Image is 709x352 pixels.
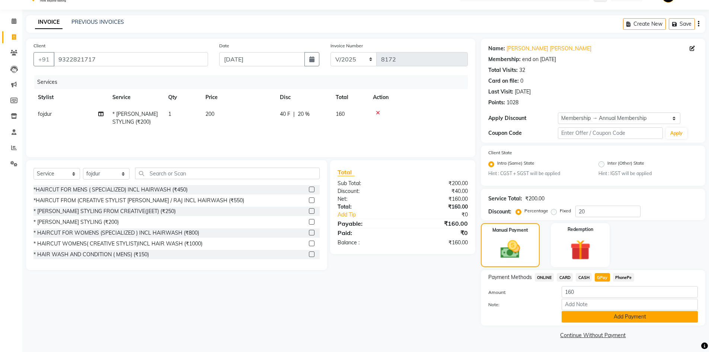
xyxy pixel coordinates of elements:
div: * HAIRCUT WOMENS( CREATIVE STYLIST)INCL HAIR WASH (₹1000) [33,240,202,248]
div: Discount: [332,187,403,195]
div: 1028 [507,99,518,107]
div: end on [DATE] [522,56,556,63]
label: Client State [488,149,512,156]
span: 40 F [280,110,290,118]
span: Payment Methods [488,273,532,281]
input: Search by Name/Mobile/Email/Code [54,52,208,66]
div: Apply Discount [488,114,558,122]
th: Service [108,89,164,106]
th: Price [201,89,275,106]
div: Net: [332,195,403,203]
input: Add Note [562,299,698,310]
label: Percentage [524,207,548,214]
div: Total: [332,203,403,211]
span: 200 [205,111,214,117]
div: * [PERSON_NAME] STYLING (₹200) [33,218,119,226]
div: Service Total: [488,195,522,203]
span: PhonePe [613,273,634,282]
div: Coupon Code [488,129,558,137]
span: * [PERSON_NAME] STYLING (₹200) [112,111,158,125]
button: Save [669,18,695,30]
div: Sub Total: [332,180,403,187]
th: Stylist [33,89,108,106]
div: ₹0 [415,211,473,219]
button: Create New [623,18,666,30]
div: Points: [488,99,505,107]
small: Hint : CGST + SGST will be applied [488,170,588,177]
div: *HAIRCUT FROM (CREATIVE STYLIST [PERSON_NAME] / RAJ INCL HAIRWASH (₹550) [33,197,244,204]
div: 0 [520,77,523,85]
div: ₹160.00 [403,203,473,211]
img: _gift.svg [564,237,597,263]
div: ₹160.00 [403,239,473,247]
div: Card on file: [488,77,519,85]
label: Client [33,42,45,49]
label: Date [219,42,229,49]
div: Total Visits: [488,66,518,74]
label: Manual Payment [492,227,528,234]
div: Last Visit: [488,88,513,96]
div: Paid: [332,228,403,237]
span: CASH [576,273,592,282]
div: ₹200.00 [525,195,544,203]
th: Qty [164,89,201,106]
a: Add Tip [332,211,414,219]
button: Add Payment [562,311,698,323]
label: Redemption [568,226,593,233]
div: ₹200.00 [403,180,473,187]
div: Membership: [488,56,521,63]
input: Enter Offer / Coupon Code [558,127,663,139]
a: [PERSON_NAME] [PERSON_NAME] [507,45,591,53]
div: Balance : [332,239,403,247]
span: CARD [557,273,573,282]
div: [DATE] [515,88,531,96]
th: Total [331,89,368,106]
a: Continue Without Payment [482,332,704,339]
div: ₹160.00 [403,219,473,228]
div: * HAIRCUT FOR WOMENS (SPECIALIZED ) INCL HAIRWASH (₹800) [33,229,199,237]
div: Payable: [332,219,403,228]
label: Note: [483,301,556,308]
span: 1 [168,111,171,117]
input: Amount [562,286,698,298]
div: * HAIR WASH AND CONDITION ( MENS) (₹150) [33,251,149,259]
span: ONLINE [535,273,554,282]
input: Search or Scan [135,168,320,179]
span: 20 % [298,110,310,118]
th: Disc [275,89,331,106]
label: Invoice Number [330,42,363,49]
div: *HAIRCUT FOR MENS ( SPECIALIZED) INCL HAIRWASH (₹450) [33,186,188,194]
label: Intra (Same) State [497,160,534,169]
th: Action [368,89,468,106]
label: Amount: [483,289,556,296]
span: GPay [595,273,610,282]
label: Fixed [560,207,571,214]
small: Hint : IGST will be applied [598,170,698,177]
div: Name: [488,45,505,53]
button: +91 [33,52,54,66]
div: Discount: [488,208,511,216]
span: Total [338,168,355,176]
span: | [293,110,295,118]
span: 160 [336,111,345,117]
span: fojdur [38,111,52,117]
button: Apply [666,128,687,139]
img: _cash.svg [494,238,526,261]
label: Inter (Other) State [607,160,644,169]
a: INVOICE [35,16,63,29]
div: 32 [519,66,525,74]
div: Services [34,75,473,89]
div: ₹40.00 [403,187,473,195]
a: PREVIOUS INVOICES [71,19,124,25]
div: ₹0 [403,228,473,237]
div: * [PERSON_NAME] STYLING FROM CREATIVE(JEET) (₹250) [33,207,176,215]
div: ₹160.00 [403,195,473,203]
